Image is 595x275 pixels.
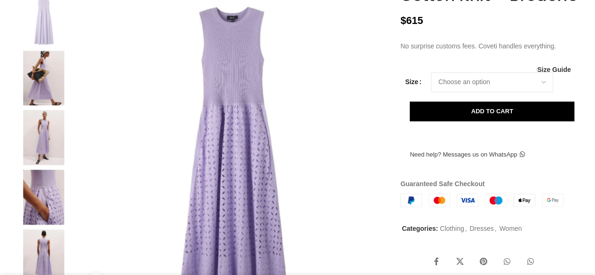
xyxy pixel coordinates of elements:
[400,41,578,51] p: No surprise customs fees. Coveti handles everything.
[400,15,406,26] span: $
[521,252,540,271] a: WhatsApp social link
[15,110,72,165] img: Me and Em collection
[410,102,574,121] button: Add to cart
[499,225,522,232] a: Women
[400,180,484,188] strong: Guaranteed Safe Checkout
[400,194,563,207] img: guaranteed-safe-checkout-bordered.j
[405,77,421,87] label: Size
[400,145,534,165] a: Need help? Messages us on WhatsApp
[15,51,72,106] img: Me and Em dresses
[498,252,516,271] a: WhatsApp social link
[400,15,423,26] bdi: 615
[495,223,497,234] span: ,
[427,252,446,271] a: Facebook social link
[15,170,72,225] img: Me and Em Purple dress
[440,225,464,232] a: Clothing
[451,252,469,271] a: X social link
[474,252,493,271] a: Pinterest social link
[469,225,493,232] a: Dresses
[465,223,467,234] span: ,
[402,225,438,232] span: Categories:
